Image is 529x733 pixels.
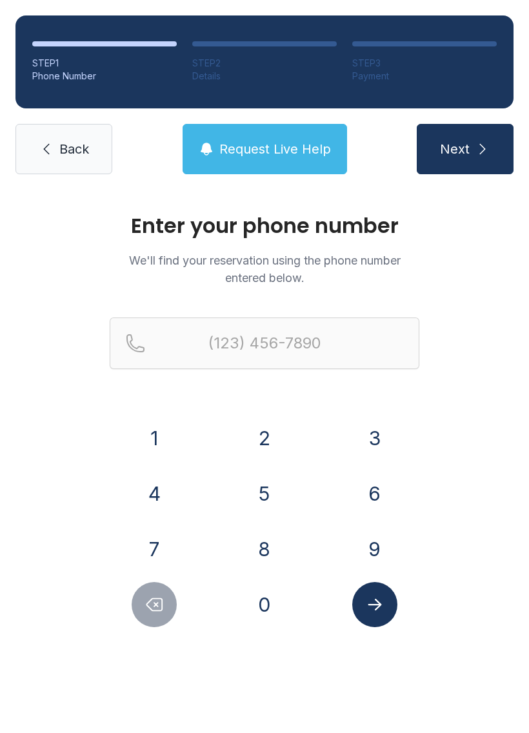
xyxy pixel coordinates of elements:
[440,140,470,158] span: Next
[352,57,497,70] div: STEP 3
[242,416,287,461] button: 2
[32,70,177,83] div: Phone Number
[352,416,397,461] button: 3
[192,70,337,83] div: Details
[192,57,337,70] div: STEP 2
[352,582,397,627] button: Submit lookup form
[59,140,89,158] span: Back
[132,527,177,572] button: 7
[352,527,397,572] button: 9
[352,70,497,83] div: Payment
[352,471,397,516] button: 6
[242,527,287,572] button: 8
[110,216,419,236] h1: Enter your phone number
[110,252,419,286] p: We'll find your reservation using the phone number entered below.
[132,416,177,461] button: 1
[132,471,177,516] button: 4
[242,471,287,516] button: 5
[110,317,419,369] input: Reservation phone number
[219,140,331,158] span: Request Live Help
[32,57,177,70] div: STEP 1
[242,582,287,627] button: 0
[132,582,177,627] button: Delete number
